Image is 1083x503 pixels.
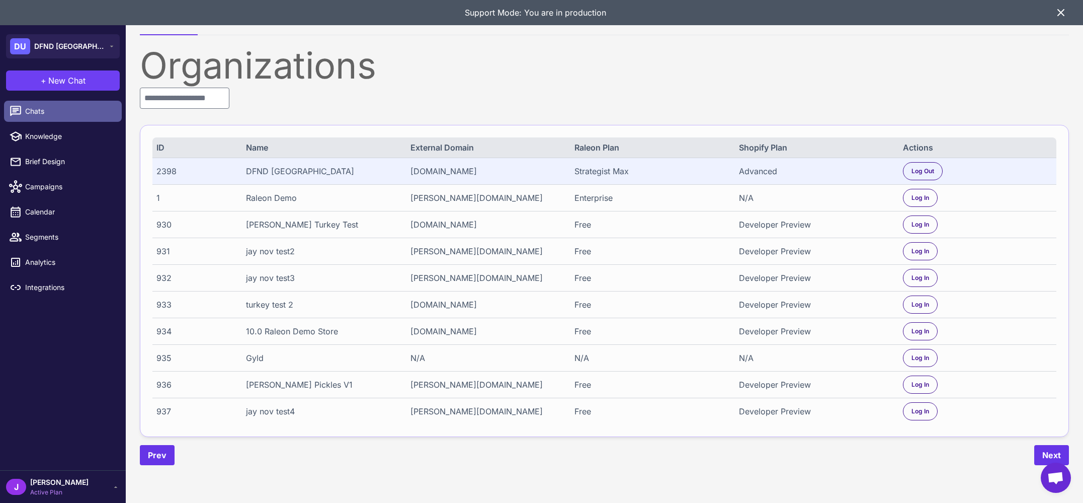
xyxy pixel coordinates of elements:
div: J [6,479,26,495]
div: 936 [156,379,231,391]
span: Log In [911,300,929,309]
div: ID [156,141,231,154]
button: +New Chat [6,70,120,91]
div: Developer Preview [739,299,888,311]
div: DU [10,38,30,54]
div: Free [574,379,724,391]
span: Campaigns [25,181,114,192]
div: 931 [156,245,231,257]
span: Calendar [25,206,114,218]
div: [DOMAIN_NAME] [410,219,560,231]
a: Calendar [4,201,122,223]
span: Log In [911,353,929,363]
div: Name [246,141,395,154]
div: Organizations [140,47,1069,84]
button: Next [1034,445,1069,465]
div: N/A [739,192,888,204]
div: [PERSON_NAME][DOMAIN_NAME] [410,272,560,284]
div: turkey test 2 [246,299,395,311]
span: DFND [GEOGRAPHIC_DATA] [34,41,105,52]
span: Log Out [911,167,934,176]
span: Brief Design [25,156,114,167]
div: Free [574,245,724,257]
span: Log In [911,220,929,229]
span: + [41,75,46,87]
div: [PERSON_NAME] Pickles V1 [246,379,395,391]
div: 1 [156,192,231,204]
div: [PERSON_NAME] Turkey Test [246,219,395,231]
span: Log In [911,193,929,202]
div: Shopify Plan [739,141,888,154]
div: [DOMAIN_NAME] [410,325,560,337]
a: Open chat [1041,463,1071,493]
div: jay nov test2 [246,245,395,257]
a: Segments [4,227,122,248]
div: 10.0 Raleon Demo Store [246,325,395,337]
span: Knowledge [25,131,114,142]
div: Advanced [739,165,888,177]
div: 932 [156,272,231,284]
span: [PERSON_NAME] [30,477,89,488]
div: Free [574,405,724,417]
div: 934 [156,325,231,337]
button: DUDFND [GEOGRAPHIC_DATA] [6,34,120,58]
div: Developer Preview [739,245,888,257]
span: Integrations [25,282,114,293]
span: Log In [911,407,929,416]
div: Developer Preview [739,379,888,391]
a: Brief Design [4,151,122,172]
div: N/A [574,352,724,364]
div: [PERSON_NAME][DOMAIN_NAME] [410,379,560,391]
div: N/A [739,352,888,364]
div: 935 [156,352,231,364]
a: Campaigns [4,176,122,197]
div: Developer Preview [739,219,888,231]
a: Integrations [4,277,122,298]
div: External Domain [410,141,560,154]
span: Log In [911,247,929,256]
span: New Chat [48,75,86,87]
span: Log In [911,327,929,336]
div: N/A [410,352,560,364]
div: jay nov test3 [246,272,395,284]
a: Chats [4,101,122,122]
div: Raleon Plan [574,141,724,154]
div: 2398 [156,165,231,177]
span: Log In [911,380,929,389]
div: [DOMAIN_NAME] [410,165,560,177]
span: Log In [911,273,929,282]
div: Developer Preview [739,325,888,337]
div: 930 [156,219,231,231]
span: Chats [25,106,114,117]
button: Prev [140,445,175,465]
div: Actions [903,141,1052,154]
div: [PERSON_NAME][DOMAIN_NAME] [410,192,560,204]
div: DFND [GEOGRAPHIC_DATA] [246,165,395,177]
div: Raleon Demo [246,192,395,204]
div: Free [574,272,724,284]
div: Free [574,219,724,231]
div: Free [574,299,724,311]
div: [PERSON_NAME][DOMAIN_NAME] [410,245,560,257]
a: Analytics [4,252,122,273]
div: Gyld [246,352,395,364]
span: Active Plan [30,488,89,497]
div: jay nov test4 [246,405,395,417]
div: Developer Preview [739,272,888,284]
div: Strategist Max [574,165,724,177]
div: 937 [156,405,231,417]
span: Segments [25,232,114,243]
div: 933 [156,299,231,311]
div: Developer Preview [739,405,888,417]
a: Knowledge [4,126,122,147]
div: Free [574,325,724,337]
div: [PERSON_NAME][DOMAIN_NAME] [410,405,560,417]
div: Enterprise [574,192,724,204]
div: [DOMAIN_NAME] [410,299,560,311]
span: Analytics [25,257,114,268]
